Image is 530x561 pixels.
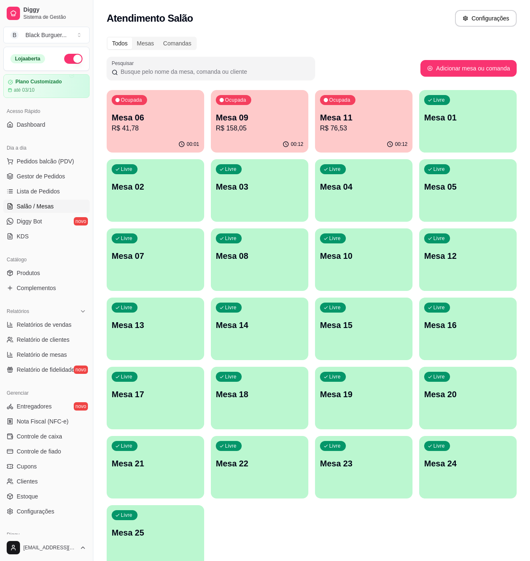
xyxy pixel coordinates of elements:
a: Produtos [3,266,90,280]
p: Livre [121,166,132,173]
button: Pedidos balcão (PDV) [3,155,90,168]
a: Plano Customizadoaté 03/10 [3,74,90,98]
a: Clientes [3,475,90,488]
a: Nota Fiscal (NFC-e) [3,415,90,428]
button: Select a team [3,27,90,43]
p: Mesa 10 [320,250,407,262]
p: Mesa 20 [424,388,512,400]
a: Relatório de fidelidadenovo [3,363,90,376]
p: Livre [225,235,237,242]
p: Mesa 06 [112,112,199,123]
span: Lista de Pedidos [17,187,60,195]
div: Black Burguer ... [25,31,67,39]
span: Relatório de mesas [17,351,67,359]
a: DiggySistema de Gestão [3,3,90,23]
p: Mesa 09 [216,112,303,123]
div: Gerenciar [3,386,90,400]
label: Pesquisar [112,60,137,67]
span: Salão / Mesas [17,202,54,210]
span: Relatórios de vendas [17,321,72,329]
a: Dashboard [3,118,90,131]
p: Livre [121,235,132,242]
p: Mesa 03 [216,181,303,193]
button: [EMAIL_ADDRESS][DOMAIN_NAME] [3,538,90,558]
p: Livre [329,235,341,242]
p: Mesa 14 [216,319,303,331]
p: Mesa 15 [320,319,407,331]
a: Relatórios de vendas [3,318,90,331]
h2: Atendimento Salão [107,12,193,25]
a: Controle de caixa [3,430,90,443]
button: LivreMesa 18 [211,367,308,429]
button: LivreMesa 21 [107,436,204,498]
p: Livre [433,166,445,173]
a: Entregadoresnovo [3,400,90,413]
span: Diggy [23,6,86,14]
a: Relatório de clientes [3,333,90,346]
button: LivreMesa 08 [211,228,308,291]
p: Livre [121,304,132,311]
button: LivreMesa 01 [419,90,517,153]
button: LivreMesa 03 [211,159,308,222]
span: [EMAIL_ADDRESS][DOMAIN_NAME] [23,544,76,551]
span: Controle de fiado [17,447,61,456]
p: 00:01 [187,141,199,148]
span: KDS [17,232,29,240]
p: R$ 76,53 [320,123,407,133]
p: Livre [329,166,341,173]
span: Configurações [17,507,54,516]
p: Mesa 05 [424,181,512,193]
p: Mesa 21 [112,458,199,469]
p: R$ 158,05 [216,123,303,133]
p: Mesa 16 [424,319,512,331]
p: Livre [121,373,132,380]
button: OcupadaMesa 11R$ 76,5300:12 [315,90,412,153]
div: Todos [107,38,132,49]
p: Livre [121,443,132,449]
p: Livre [329,443,341,449]
a: Gestor de Pedidos [3,170,90,183]
p: Livre [225,166,237,173]
button: LivreMesa 07 [107,228,204,291]
button: Alterar Status [64,54,82,64]
a: Diggy Botnovo [3,215,90,228]
a: Lista de Pedidos [3,185,90,198]
a: Controle de fiado [3,445,90,458]
p: Mesa 19 [320,388,407,400]
button: LivreMesa 02 [107,159,204,222]
p: Mesa 07 [112,250,199,262]
p: Ocupada [329,97,350,103]
p: Mesa 23 [320,458,407,469]
p: Livre [121,512,132,518]
span: Gestor de Pedidos [17,172,65,180]
span: Produtos [17,269,40,277]
div: Mesas [132,38,158,49]
span: Nota Fiscal (NFC-e) [17,417,68,426]
p: R$ 41,78 [112,123,199,133]
button: LivreMesa 24 [419,436,517,498]
span: Controle de caixa [17,432,62,441]
p: Livre [329,373,341,380]
span: Sistema de Gestão [23,14,86,20]
article: até 03/10 [14,87,35,93]
p: Livre [433,304,445,311]
p: 00:12 [395,141,407,148]
p: Mesa 18 [216,388,303,400]
a: Configurações [3,505,90,518]
span: Relatório de fidelidade [17,366,75,374]
button: LivreMesa 04 [315,159,412,222]
a: Salão / Mesas [3,200,90,213]
span: Clientes [17,477,38,486]
span: Cupons [17,462,37,471]
div: Catálogo [3,253,90,266]
a: Cupons [3,460,90,473]
p: Livre [225,304,237,311]
p: Ocupada [225,97,246,103]
p: Mesa 17 [112,388,199,400]
button: LivreMesa 20 [419,367,517,429]
span: Relatório de clientes [17,336,70,344]
div: Dia a dia [3,141,90,155]
p: Mesa 24 [424,458,512,469]
div: Loja aberta [10,54,45,63]
p: Livre [433,97,445,103]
